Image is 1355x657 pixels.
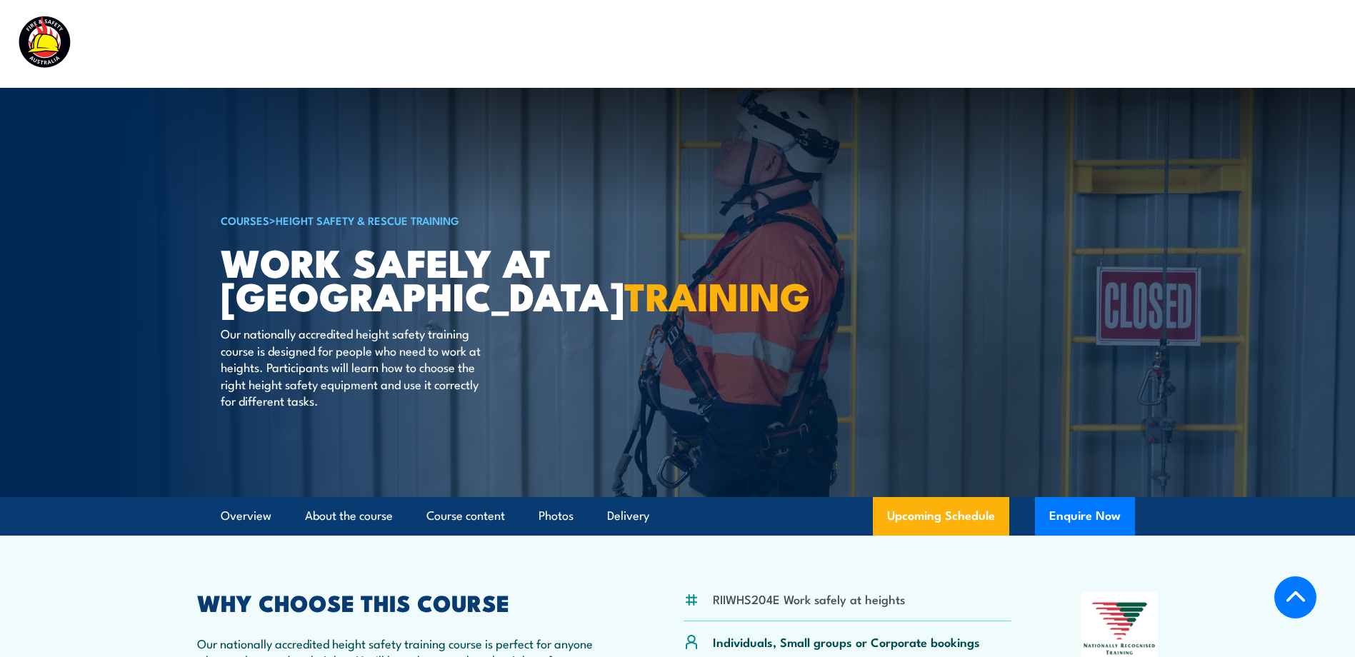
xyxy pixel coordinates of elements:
[221,325,481,408] p: Our nationally accredited height safety training course is designed for people who need to work a...
[426,497,505,535] a: Course content
[221,245,574,311] h1: Work Safely at [GEOGRAPHIC_DATA]
[221,212,269,228] a: COURSES
[607,497,649,535] a: Delivery
[984,25,1036,63] a: About Us
[305,497,393,535] a: About the course
[873,497,1009,536] a: Upcoming Schedule
[1131,25,1211,63] a: Learner Portal
[579,25,624,63] a: Courses
[1243,25,1288,63] a: Contact
[624,265,810,324] strong: TRAINING
[1068,25,1099,63] a: News
[713,591,905,607] li: RIIWHS204E Work safely at heights
[197,592,614,612] h2: WHY CHOOSE THIS COURSE
[782,25,952,63] a: Emergency Response Services
[1035,497,1135,536] button: Enquire Now
[539,497,574,535] a: Photos
[276,212,459,228] a: Height Safety & Rescue Training
[221,497,271,535] a: Overview
[656,25,751,63] a: Course Calendar
[221,211,574,229] h6: >
[713,633,980,650] p: Individuals, Small groups or Corporate bookings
